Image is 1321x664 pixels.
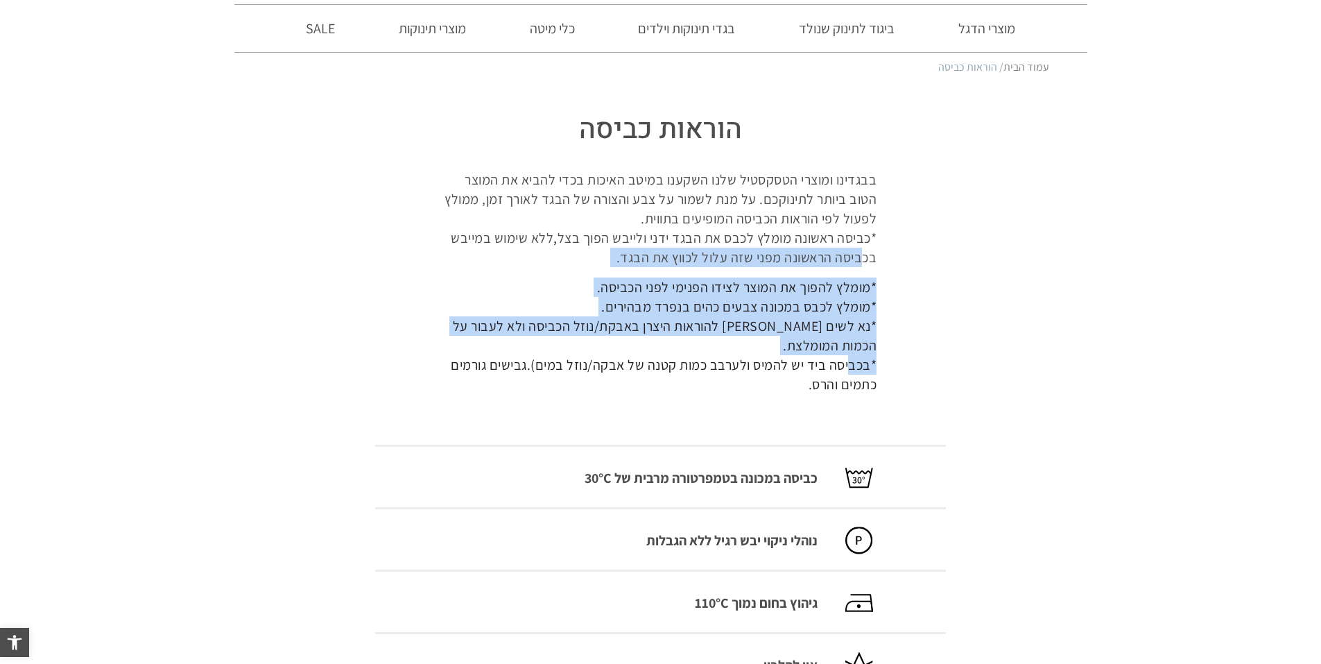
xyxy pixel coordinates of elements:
a: עמוד הבית [1003,60,1049,74]
a: בגדי תינוקות וילדים [617,5,756,52]
a: כלי מיטה [509,5,596,52]
span: גיהוץ בחום נמוך 110°C [695,593,821,613]
h1: הוראות כביסה [234,110,1087,149]
span: נוהלי ניקוי יבש רגיל ללא הגבלות [646,531,821,550]
a: ביגוד לתינוק שנולד [778,5,915,52]
span: , [553,229,558,247]
p: בבגדינו ומוצרי הטסקסטיל שלנו השקענו במיטב האיכות בכדי להביא את המוצר הטוב ביותר לתינוקכם. על מנת ... [444,170,877,267]
a: מוצרי תינוקות [378,5,487,52]
nav: Breadcrumb [273,60,1049,75]
span: כביסה במכונה בטמפרטורה מרבית של 30°C [585,468,821,488]
span: *מומלץ להפוך את המוצר לצידו הפנימי לפני הכביסה. *מומלץ לכבס במכונה צבעים כהים בנפרד מבהירים. *נא ... [451,278,877,393]
a: SALE [285,5,356,52]
a: מוצרי הדגל [938,5,1036,52]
